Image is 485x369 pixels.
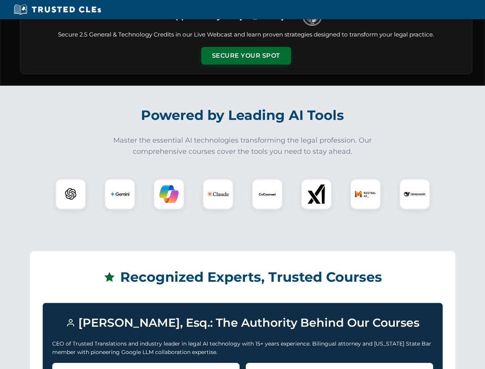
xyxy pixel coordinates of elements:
[159,184,179,204] img: Copilot Logo
[12,4,103,15] img: Trusted CLEs
[203,179,233,209] div: Claude
[355,183,376,205] img: Mistral AI Logo
[399,179,430,209] div: DeepSeek
[201,47,291,65] button: Secure Your Spot
[307,184,326,204] img: xAI Logo
[60,183,82,205] img: ChatGPT Logo
[154,179,184,209] div: Copilot
[104,179,135,209] div: Gemini
[30,102,455,129] h2: Powered by Leading AI Tools
[207,183,229,205] img: Claude Logo
[30,30,463,39] p: Secure 2.5 General & Technology Credits in our Live Webcast and learn proven strategies designed ...
[110,184,129,204] img: Gemini Logo
[350,179,381,209] div: Mistral AI
[52,339,433,357] p: CEO of Trusted Translations and industry leader in legal AI technology with 15+ years experience....
[52,312,433,333] h3: [PERSON_NAME], Esq.: The Authority Behind Our Courses
[301,179,332,209] div: xAI
[252,179,283,209] div: CoCounsel
[108,135,377,157] p: Master the essential AI technologies transforming the legal profession. Our comprehensive courses...
[258,184,277,204] img: CoCounsel Logo
[404,183,425,205] img: DeepSeek Logo
[43,264,443,291] h2: Recognized Experts, Trusted Courses
[55,179,86,209] div: ChatGPT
